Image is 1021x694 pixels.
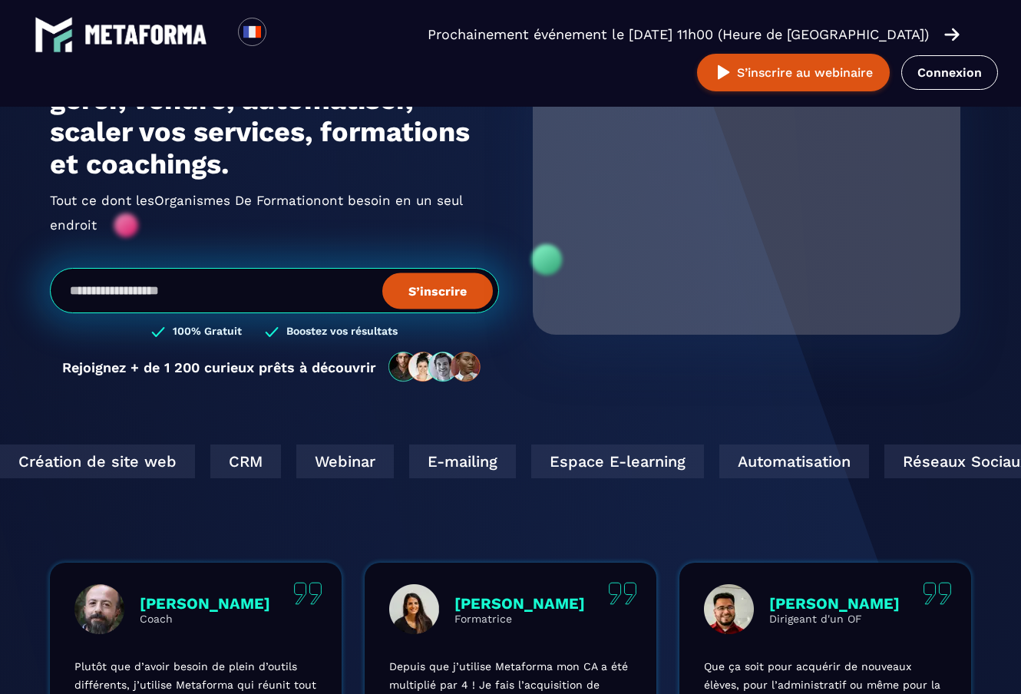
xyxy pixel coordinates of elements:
p: Rejoignez + de 1 200 curieux prêts à découvrir [62,359,376,375]
p: Prochainement événement le [DATE] 11h00 (Heure de [GEOGRAPHIC_DATA]) [428,24,929,45]
div: Espace E-learning [531,444,704,478]
p: Formatrice [454,613,585,625]
img: logo [35,15,73,54]
img: logo [84,25,207,45]
div: Automatisation [719,444,869,478]
p: Coach [140,613,270,625]
img: profile [389,584,439,634]
img: quote [923,582,952,605]
div: CRM [210,444,281,478]
button: S’inscrire [382,273,493,309]
img: profile [704,584,754,634]
span: Organismes De Formation [154,188,322,213]
p: [PERSON_NAME] [454,594,585,613]
img: quote [293,582,322,605]
h3: Boostez vos résultats [286,325,398,339]
div: E-mailing [409,444,516,478]
h2: Tout ce dont les ont besoin en un seul endroit [50,188,499,237]
h1: Plateforme pour créer, gérer, vendre, automatiser, scaler vos services, formations et coachings. [50,51,499,180]
img: quote [608,582,637,605]
p: [PERSON_NAME] [140,594,270,613]
img: community-people [384,351,487,383]
div: Search for option [266,18,304,51]
button: S’inscrire au webinaire [697,54,890,91]
img: play [714,63,733,82]
img: profile [74,584,124,634]
img: arrow-right [944,26,960,43]
p: Dirigeant d'un OF [769,613,900,625]
img: checked [265,325,279,339]
input: Search for option [279,25,291,44]
img: fr [243,22,262,41]
video: Your browser does not support the video tag. [544,92,949,294]
img: checked [151,325,165,339]
h3: 100% Gratuit [173,325,242,339]
p: [PERSON_NAME] [769,594,900,613]
div: Webinar [296,444,394,478]
a: Connexion [901,55,998,90]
